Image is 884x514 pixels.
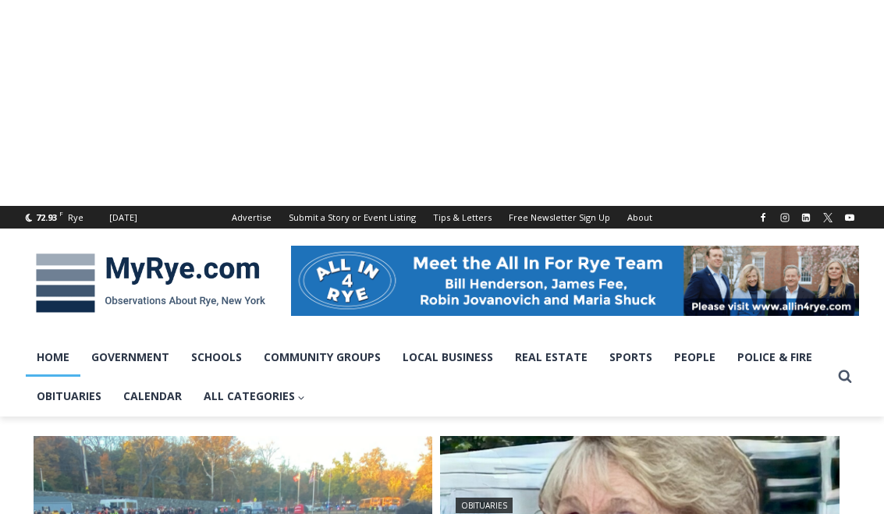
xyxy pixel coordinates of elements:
nav: Secondary Navigation [223,206,661,229]
a: YouTube [840,208,859,227]
img: All in for Rye [291,246,859,316]
a: Community Groups [253,338,392,377]
a: Schools [180,338,253,377]
span: 72.93 [36,211,57,223]
a: X [818,208,837,227]
nav: Primary Navigation [26,338,831,417]
button: View Search Form [831,363,859,391]
a: Sports [598,338,663,377]
a: Calendar [112,377,193,416]
span: F [59,209,63,218]
a: Tips & Letters [424,206,500,229]
a: All Categories [193,377,317,416]
a: Police & Fire [726,338,823,377]
a: Advertise [223,206,280,229]
span: All Categories [204,388,306,405]
a: Obituaries [456,498,513,513]
div: [DATE] [109,211,137,225]
img: MyRye.com [26,243,275,324]
a: Linkedin [797,208,815,227]
a: Local Business [392,338,504,377]
a: About [619,206,661,229]
a: Obituaries [26,377,112,416]
a: People [663,338,726,377]
div: Rye [68,211,83,225]
a: Free Newsletter Sign Up [500,206,619,229]
a: Submit a Story or Event Listing [280,206,424,229]
a: Instagram [776,208,794,227]
a: Government [80,338,180,377]
a: Real Estate [504,338,598,377]
a: Home [26,338,80,377]
a: Facebook [754,208,772,227]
